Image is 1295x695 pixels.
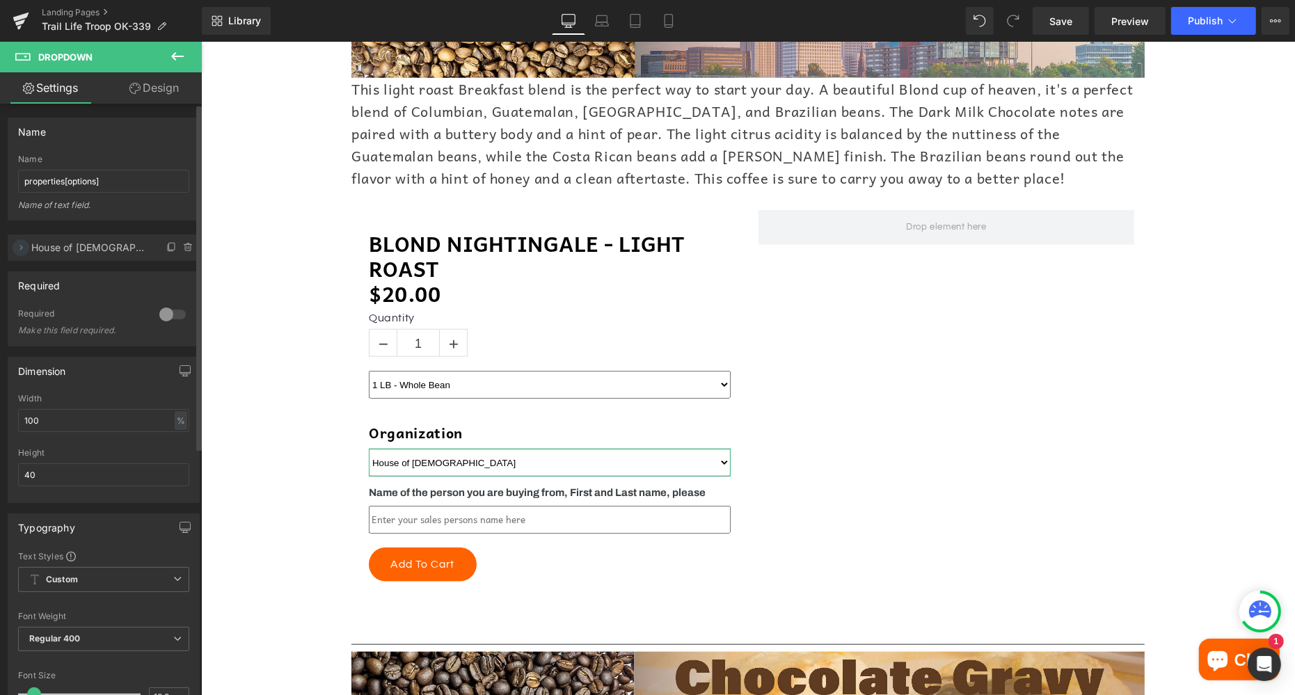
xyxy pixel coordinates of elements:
h1: Name of the person you are buying from, First and Last name, please [168,442,530,460]
span: Dropdown [38,51,93,63]
div: Make this field required. [18,326,143,335]
span: Preview [1111,14,1149,29]
label: Quantity [168,270,530,287]
a: Mobile [652,7,685,35]
a: Tablet [619,7,652,35]
div: Required [18,308,145,323]
input: Enter your sales persons name here [168,464,530,492]
button: Add To Cart [168,506,276,540]
span: Library [228,15,261,27]
div: Name [18,154,189,164]
a: Desktop [552,7,585,35]
div: Open Intercom Messenger [1248,648,1281,681]
span: House of [DEMOGRAPHIC_DATA] [31,234,148,261]
input: auto [18,409,189,432]
a: Laptop [585,7,619,35]
a: Blond Nightingale - Light Roast [168,189,530,239]
div: Name of text field. [18,200,189,220]
div: Text Styles [18,550,189,561]
button: More [1262,7,1289,35]
h1: Organization [168,378,530,404]
button: Publish [1171,7,1256,35]
a: Preview [1095,7,1166,35]
button: Redo [999,7,1027,35]
p: This light roast Breakfast blend is the perfect way to start your day. A beautiful Blond cup of h... [150,36,944,147]
div: Height [18,448,189,458]
button: Undo [966,7,994,35]
a: Design [104,72,205,104]
span: Save [1049,14,1072,29]
div: Required [18,272,60,291]
b: Regular 400 [29,633,81,644]
div: Dimension [18,358,66,377]
div: Font Size [18,671,189,680]
div: Name [18,118,46,138]
div: % [175,411,187,430]
div: Font Weight [18,612,189,621]
a: New Library [202,7,271,35]
div: Typography [18,514,75,534]
div: Width [18,394,189,404]
span: Publish [1188,15,1223,26]
span: Trail Life Troop OK-339 [42,21,151,32]
a: Landing Pages [42,7,202,18]
span: $20.00 [168,234,240,271]
input: auto [18,463,189,486]
b: Custom [46,574,78,586]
